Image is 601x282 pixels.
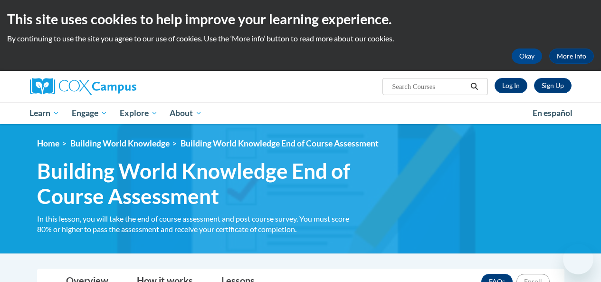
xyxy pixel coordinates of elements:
input: Search Courses [391,81,467,92]
span: Learn [29,107,59,119]
span: About [170,107,202,119]
a: More Info [549,49,594,64]
a: Engage [66,102,114,124]
span: Building World Knowledge End of Course Assessment [181,138,379,148]
a: Learn [24,102,66,124]
h2: This site uses cookies to help improve your learning experience. [7,10,594,29]
span: En español [533,108,572,118]
img: Cox Campus [30,78,136,95]
a: En español [526,103,579,123]
p: By continuing to use the site you agree to our use of cookies. Use the ‘More info’ button to read... [7,33,594,44]
span: Building World Knowledge End of Course Assessment [37,158,365,209]
iframe: Button to launch messaging window [563,244,593,274]
span: Explore [120,107,158,119]
a: Register [534,78,572,93]
a: About [163,102,208,124]
a: Log In [495,78,527,93]
button: Search [467,81,481,92]
a: Home [37,138,59,148]
div: In this lesson, you will take the end of course assessment and post course survey. You must score... [37,214,365,234]
a: Explore [114,102,164,124]
a: Cox Campus [30,78,201,95]
span: Engage [72,107,107,119]
button: Okay [512,49,542,64]
div: Main menu [23,102,579,124]
a: Building World Knowledge [70,138,170,148]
